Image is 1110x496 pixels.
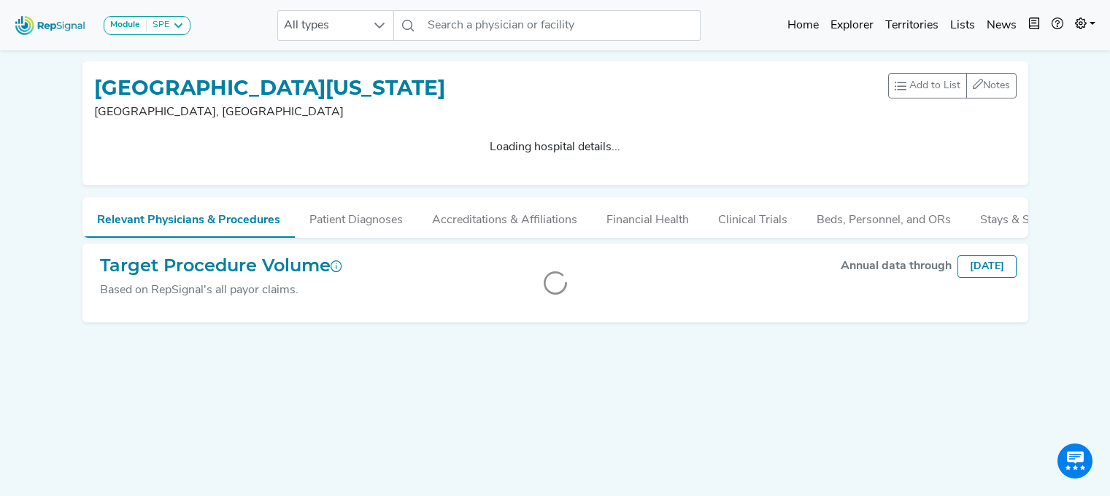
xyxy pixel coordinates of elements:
[104,16,190,35] button: ModuleSPE
[100,139,1011,156] p: Loading hospital details...
[110,20,140,29] strong: Module
[1022,11,1046,40] button: Intel Book
[82,197,295,238] button: Relevant Physicians & Procedures
[782,11,825,40] a: Home
[704,197,802,236] button: Clinical Trials
[802,197,966,236] button: Beds, Personnel, and ORs
[825,11,879,40] a: Explorer
[879,11,944,40] a: Territories
[422,10,701,41] input: Search a physician or facility
[944,11,981,40] a: Lists
[981,11,1022,40] a: News
[278,11,366,40] span: All types
[94,104,445,121] p: [GEOGRAPHIC_DATA], [GEOGRAPHIC_DATA]
[966,197,1081,236] button: Stays & Services
[888,73,1017,98] div: toolbar
[147,20,169,31] div: SPE
[888,73,967,98] button: Add to List
[295,197,417,236] button: Patient Diagnoses
[417,197,592,236] button: Accreditations & Affiliations
[983,80,1010,91] span: Notes
[966,73,1017,98] button: Notes
[592,197,704,236] button: Financial Health
[94,76,445,101] h1: [GEOGRAPHIC_DATA][US_STATE]
[909,78,960,93] span: Add to List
